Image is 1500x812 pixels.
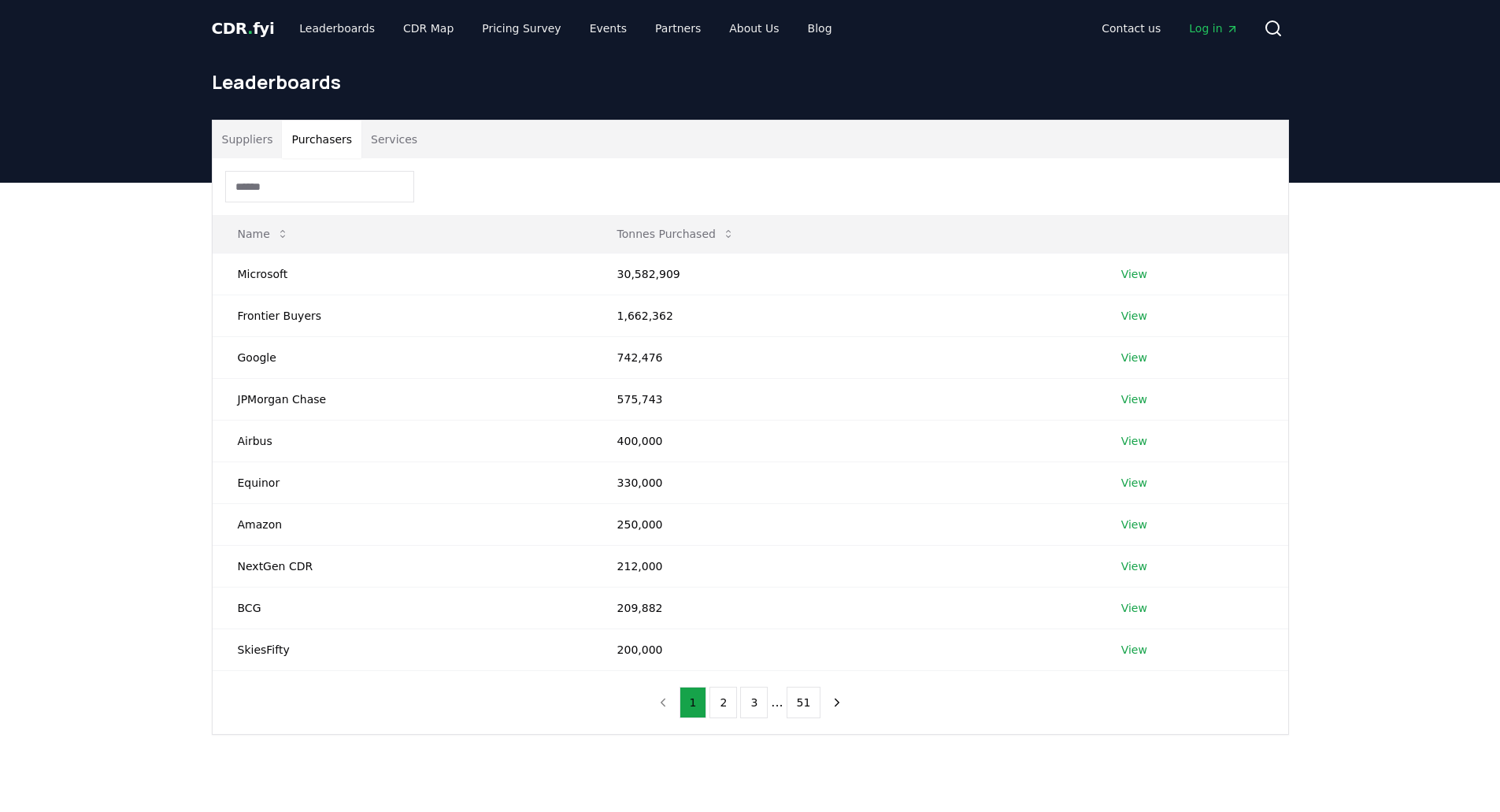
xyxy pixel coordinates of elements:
a: View [1121,475,1147,491]
td: NextGen CDR [213,545,592,587]
td: SkiesFifty [213,628,592,670]
a: View [1121,350,1147,365]
a: Pricing Survey [469,14,573,43]
td: Airbus [213,420,592,462]
td: Google [213,336,592,378]
td: 742,476 [592,336,1096,378]
span: Log in [1189,20,1238,36]
a: View [1121,391,1147,407]
h1: Leaderboards [212,69,1289,95]
button: Name [225,218,302,250]
button: Services [361,121,427,158]
td: Microsoft [213,253,592,295]
a: View [1121,433,1147,449]
td: 330,000 [592,462,1096,503]
td: 30,582,909 [592,253,1096,295]
a: View [1121,642,1147,658]
a: View [1121,266,1147,282]
a: View [1121,558,1147,574]
span: . [247,19,253,38]
span: CDR fyi [212,19,275,38]
li: ... [771,693,783,712]
td: 209,882 [592,587,1096,628]
td: 250,000 [592,503,1096,545]
a: CDR Map [391,14,466,43]
button: Suppliers [213,121,283,158]
td: 200,000 [592,628,1096,670]
button: 3 [740,687,768,718]
a: CDR.fyi [212,17,275,39]
nav: Main [1089,14,1250,43]
a: View [1121,308,1147,324]
a: Blog [795,14,845,43]
td: Amazon [213,503,592,545]
a: Log in [1176,14,1250,43]
a: Events [577,14,639,43]
td: 400,000 [592,420,1096,462]
a: Contact us [1089,14,1173,43]
td: 212,000 [592,545,1096,587]
button: Tonnes Purchased [605,218,747,250]
td: Frontier Buyers [213,295,592,336]
button: Purchasers [282,121,361,158]
a: Partners [643,14,713,43]
button: next page [824,687,850,718]
td: 575,743 [592,378,1096,420]
td: BCG [213,587,592,628]
button: 2 [709,687,737,718]
a: About Us [717,14,791,43]
a: Leaderboards [287,14,387,43]
td: JPMorgan Chase [213,378,592,420]
a: View [1121,517,1147,532]
a: View [1121,600,1147,616]
nav: Main [287,14,844,43]
td: Equinor [213,462,592,503]
td: 1,662,362 [592,295,1096,336]
button: 1 [680,687,707,718]
button: 51 [787,687,821,718]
